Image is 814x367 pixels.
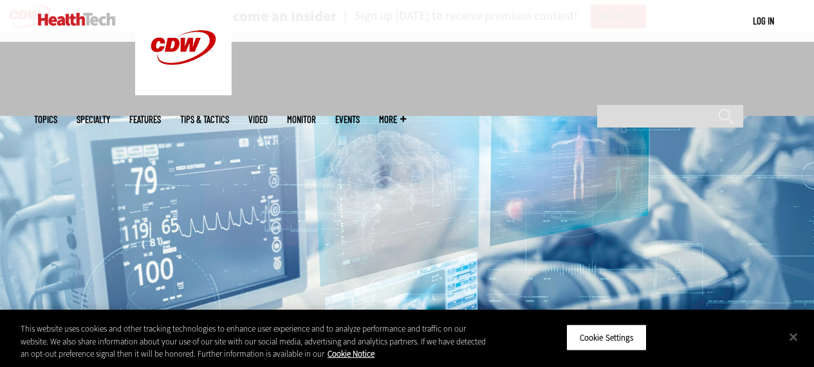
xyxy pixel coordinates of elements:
span: Topics [34,115,57,124]
a: More information about your privacy [328,348,375,359]
span: More [379,115,406,124]
a: Features [129,115,161,124]
span: Specialty [77,115,110,124]
a: Events [335,115,360,124]
img: Home [38,13,116,26]
button: Cookie Settings [566,324,647,351]
a: Tips & Tactics [180,115,229,124]
div: This website uses cookies and other tracking technologies to enhance user experience and to analy... [21,323,488,361]
div: User menu [753,14,774,28]
a: Log in [753,15,774,26]
a: Video [248,115,268,124]
a: MonITor [287,115,316,124]
button: Close [779,323,808,351]
a: CDW [135,85,232,99]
